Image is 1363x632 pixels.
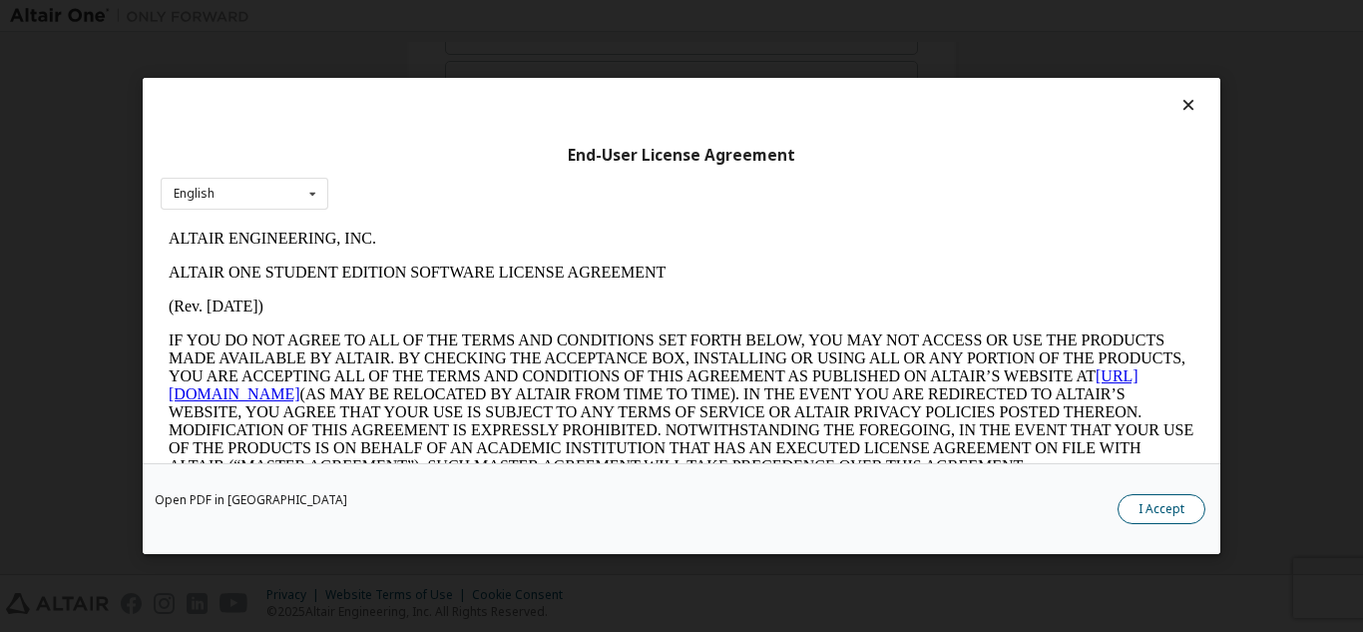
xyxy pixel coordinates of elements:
p: This Altair One Student Edition Software License Agreement (“Agreement”) is between Altair Engine... [8,270,1034,341]
p: ALTAIR ENGINEERING, INC. [8,8,1034,26]
div: English [174,188,215,200]
p: (Rev. [DATE]) [8,76,1034,94]
p: ALTAIR ONE STUDENT EDITION SOFTWARE LICENSE AGREEMENT [8,42,1034,60]
button: I Accept [1118,494,1205,524]
div: End-User License Agreement [161,146,1202,166]
a: [URL][DOMAIN_NAME] [8,146,978,181]
a: Open PDF in [GEOGRAPHIC_DATA] [155,494,347,506]
p: IF YOU DO NOT AGREE TO ALL OF THE TERMS AND CONDITIONS SET FORTH BELOW, YOU MAY NOT ACCESS OR USE... [8,110,1034,254]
